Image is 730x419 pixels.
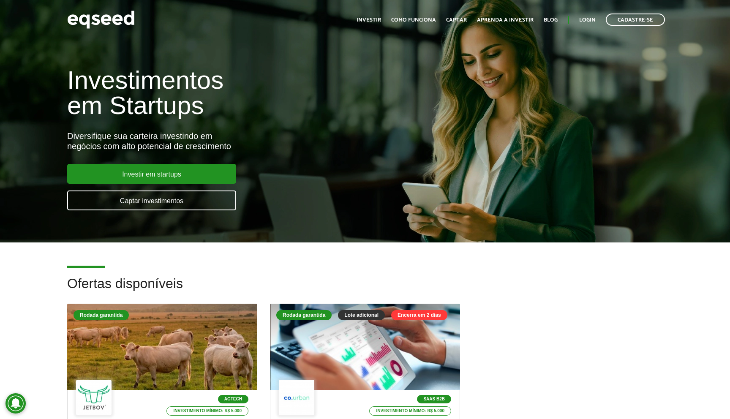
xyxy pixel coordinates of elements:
[67,8,135,31] img: EqSeed
[74,310,129,320] div: Rodada garantida
[67,68,419,118] h1: Investimentos em Startups
[67,190,236,210] a: Captar investimentos
[606,14,665,26] a: Cadastre-se
[417,395,451,403] p: SaaS B2B
[446,17,467,23] a: Captar
[579,17,596,23] a: Login
[67,164,236,184] a: Investir em startups
[166,406,248,416] p: Investimento mínimo: R$ 5.000
[357,17,381,23] a: Investir
[67,276,663,304] h2: Ofertas disponíveis
[338,310,385,320] div: Lote adicional
[391,17,436,23] a: Como funciona
[67,131,419,151] div: Diversifique sua carteira investindo em negócios com alto potencial de crescimento
[369,406,451,416] p: Investimento mínimo: R$ 5.000
[391,310,447,320] div: Encerra em 2 dias
[544,17,558,23] a: Blog
[276,310,332,320] div: Rodada garantida
[218,395,248,403] p: Agtech
[477,17,534,23] a: Aprenda a investir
